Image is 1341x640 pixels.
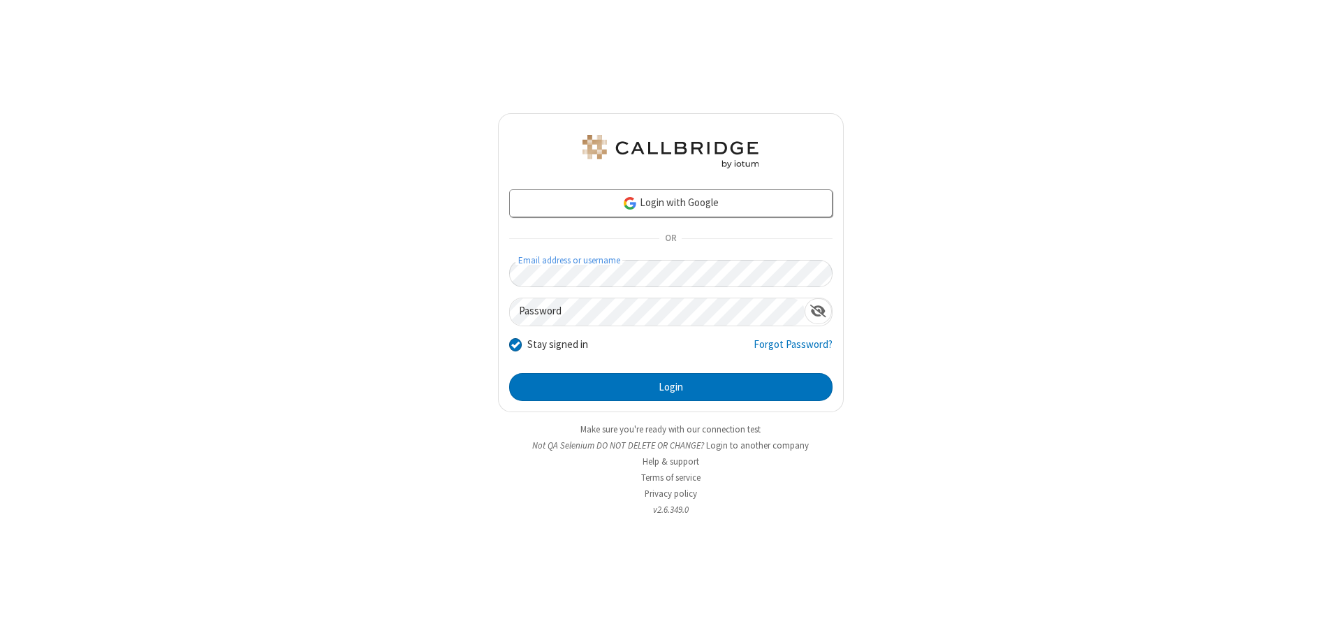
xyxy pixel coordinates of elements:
a: Help & support [643,456,699,467]
a: Forgot Password? [754,337,833,363]
li: v2.6.349.0 [498,503,844,516]
button: Login [509,373,833,401]
input: Password [510,298,805,326]
button: Login to another company [706,439,809,452]
span: OR [659,229,682,249]
label: Stay signed in [527,337,588,353]
a: Privacy policy [645,488,697,500]
img: QA Selenium DO NOT DELETE OR CHANGE [580,135,761,168]
a: Terms of service [641,472,701,483]
input: Email address or username [509,260,833,287]
img: google-icon.png [622,196,638,211]
li: Not QA Selenium DO NOT DELETE OR CHANGE? [498,439,844,452]
div: Show password [805,298,832,324]
a: Make sure you're ready with our connection test [580,423,761,435]
a: Login with Google [509,189,833,217]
